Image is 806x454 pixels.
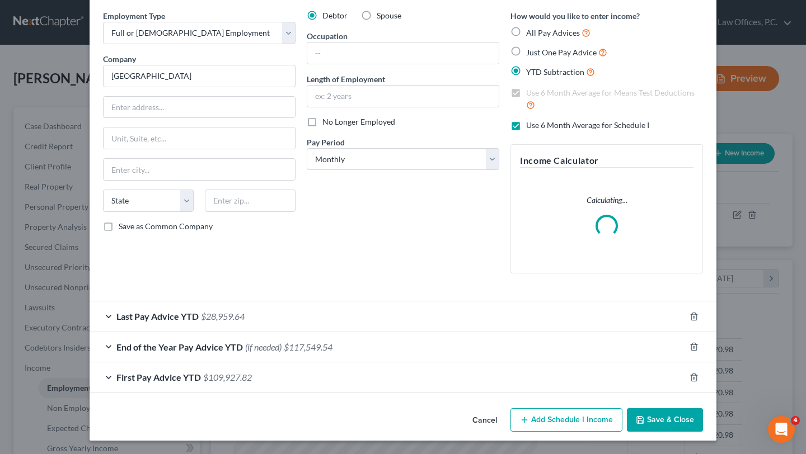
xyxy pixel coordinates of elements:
button: Save & Close [627,408,703,432]
span: $28,959.64 [201,311,245,321]
span: Debtor [322,11,348,20]
span: Use 6 Month Average for Means Test Deductions [526,88,695,97]
input: ex: 2 years [307,86,499,107]
button: Cancel [463,409,506,432]
span: No Longer Employed [322,117,395,126]
span: End of the Year Pay Advice YTD [116,342,282,352]
button: Add Schedule I Income [510,408,622,432]
span: Use 6 Month Average for Schedule I [526,120,649,130]
span: Spouse [377,11,401,20]
iframe: Intercom live chat [768,416,795,443]
label: How would you like to enter income? [510,10,640,22]
label: Length of Employment [307,73,385,85]
label: Occupation [307,30,348,42]
span: Save as Common Company [119,221,213,231]
span: Last Pay Advice YTD [116,311,199,321]
h5: Income Calculator [520,154,693,168]
span: All Pay Advices [526,28,580,37]
span: Just One Pay Advice [526,48,597,57]
span: (if needed) [245,342,282,352]
input: Enter city... [104,159,295,180]
input: Search company by name... [103,65,296,87]
p: Calculating... [520,195,693,206]
span: $117,549.54 [284,342,332,352]
span: 4 [791,416,800,425]
span: Company [103,54,136,64]
input: Enter address... [104,97,295,118]
input: Unit, Suite, etc... [104,127,295,149]
span: YTD Subtraction [526,67,584,77]
span: $109,927.82 [203,372,252,382]
span: Pay Period [307,138,345,147]
input: -- [307,42,499,64]
span: First Pay Advice YTD [116,372,201,382]
span: Employment Type [103,11,165,21]
input: Enter zip... [205,190,296,212]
